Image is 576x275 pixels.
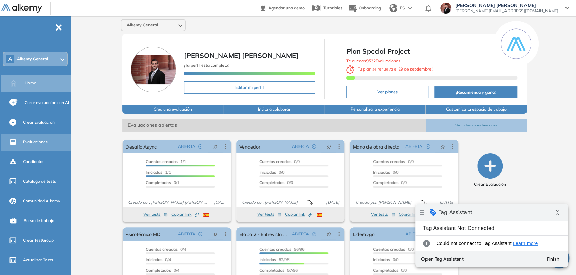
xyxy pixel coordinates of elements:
i: error [5,33,17,46]
span: Actualizar Tests [23,257,53,263]
button: pushpin [321,229,336,239]
span: A [8,56,12,62]
span: Copiar link [285,211,312,217]
span: check-circle [312,144,316,149]
span: ABIERTA [178,143,195,150]
i: Collapse debug badge [136,2,149,15]
span: Copiar link [399,211,426,217]
span: Creado por: [PERSON_NAME] [239,199,300,205]
span: 0/0 [259,170,284,175]
span: [PERSON_NAME] [PERSON_NAME] [455,3,558,8]
span: Completados [146,268,171,273]
span: Catálogo de tests [23,178,56,184]
span: pushpin [213,144,218,149]
a: Mano de obra directa [353,140,399,153]
span: Iniciadas [259,257,276,262]
button: pushpin [435,141,450,152]
a: Etapa 2 - Entrevista Agente AI [239,227,289,241]
button: ¡Recomienda y gana! [434,86,517,98]
button: Personaliza la experiencia [324,105,425,114]
span: Could not connect to Tag Assistant [21,36,141,43]
b: 29 de septiembre [397,66,432,72]
span: check-circle [198,232,202,236]
button: Copiar link [399,210,426,218]
span: 0/0 [373,268,406,273]
a: Vendedor [239,140,260,153]
span: Completados [259,268,284,273]
span: Te quedan Evaluaciones [346,58,400,63]
span: Completados [373,268,398,273]
button: pushpin [208,229,223,239]
span: ES [400,5,405,11]
span: Comunidad Alkemy [23,198,60,204]
span: Cuentas creadas [373,159,405,164]
span: 0/0 [373,247,413,252]
span: Creado por: [PERSON_NAME] [PERSON_NAME] [125,199,211,205]
b: 9532 [366,58,376,63]
span: 0/0 [373,170,398,175]
span: Home [25,80,36,86]
span: Iniciadas [373,257,390,262]
img: Foto de perfil [131,47,176,92]
span: Iniciadas [146,257,162,262]
span: Candidatos [23,159,44,165]
button: Open Tag Assistant [3,49,52,61]
button: Ver tests [371,210,395,218]
a: Learn more [98,37,123,42]
button: Ver tests [143,210,168,218]
button: Onboarding [348,1,381,16]
span: Evaluaciones abiertas [122,119,425,132]
a: Psicotécnico MD [125,227,160,241]
img: world [389,4,397,12]
span: Completados [259,180,284,185]
button: Finish [125,49,150,61]
span: Iniciadas [146,170,162,175]
span: 0/4 [146,257,171,262]
span: pushpin [213,231,218,237]
span: check-circle [312,232,316,236]
span: Copiar link [171,211,199,217]
span: 57/96 [259,268,298,273]
span: Cuentas creadas [259,159,291,164]
button: Crea una evaluación [122,105,223,114]
button: Editar mi perfil [184,81,315,94]
span: ¡Tu perfil está completo! [184,63,229,68]
span: pushpin [440,144,445,149]
span: Evaluaciones [23,139,48,145]
span: 0/0 [373,180,406,185]
span: 1/1 [146,159,186,164]
button: Ver todas las evaluaciones [426,119,527,132]
span: Onboarding [359,5,381,11]
button: pushpin [208,141,223,152]
img: ESP [317,213,322,217]
span: Alkemy General [17,56,48,62]
button: Ver planes [346,86,428,98]
span: Cuentas creadas [146,159,178,164]
span: [DATE] [437,199,456,205]
a: Liderazgo [353,227,374,241]
span: Crear Evaluación [474,181,506,188]
span: ABIERTA [405,143,422,150]
span: ABIERTA [292,231,309,237]
button: Invita a colaborar [223,105,324,114]
span: 62/96 [259,257,289,262]
span: 0/4 [146,268,179,273]
button: Copiar link [171,210,199,218]
span: Iniciadas [373,170,390,175]
img: arrow [408,7,412,9]
span: 96/96 [259,247,304,252]
span: [PERSON_NAME][EMAIL_ADDRESS][DOMAIN_NAME] [455,8,558,14]
span: Creado por: [PERSON_NAME] [353,199,414,205]
img: ESP [203,213,209,217]
span: 0/1 [146,180,179,185]
span: 0/0 [259,180,293,185]
img: clock-svg [346,65,354,74]
span: Cuentas creadas [373,247,405,252]
img: Logo [1,4,42,13]
span: Cuentas creadas [146,247,178,252]
span: Completados [373,180,398,185]
span: [PERSON_NAME] [PERSON_NAME] [184,51,298,60]
span: 0/0 [373,159,413,164]
span: Crear TestGroup [23,237,54,243]
button: pushpin [321,141,336,152]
